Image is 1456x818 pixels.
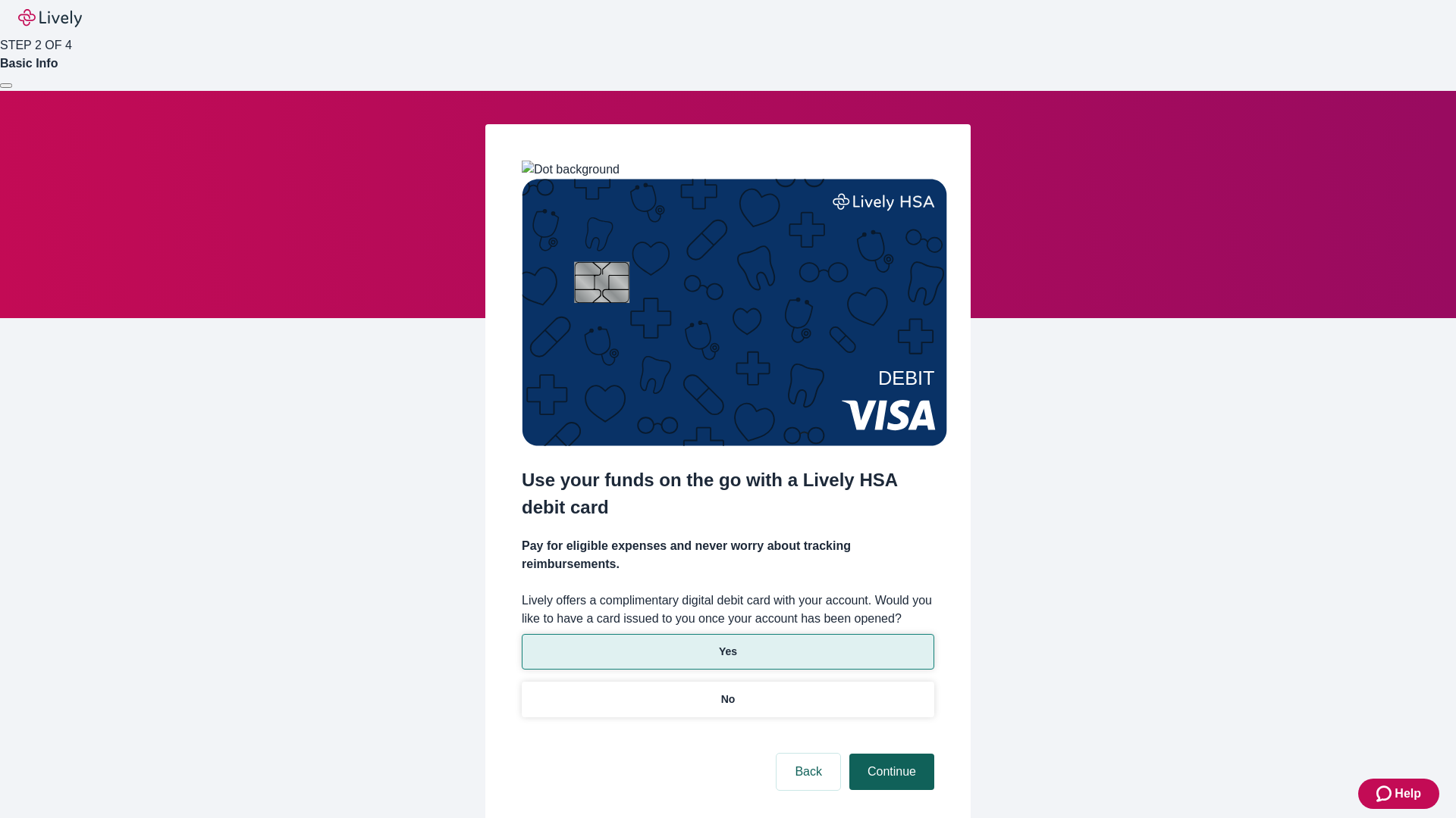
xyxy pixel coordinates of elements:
[522,179,947,446] img: Debit card
[777,754,840,790] button: Back
[849,754,934,790] button: Continue
[522,467,934,521] h2: Use your funds on the go with a Lively HSA debit card
[719,644,737,660] p: Yes
[522,682,934,717] button: No
[721,692,736,707] p: No
[1358,779,1439,809] button: Zendesk support iconHelp
[1395,785,1421,803] span: Help
[522,634,934,670] button: Yes
[18,9,82,27] img: Lively
[522,161,620,179] img: Dot background
[522,592,934,628] label: Lively offers a complimentary digital debit card with your account. Would you like to have a card...
[1376,785,1395,803] svg: Zendesk support icon
[522,537,934,573] h4: Pay for eligible expenses and never worry about tracking reimbursements.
